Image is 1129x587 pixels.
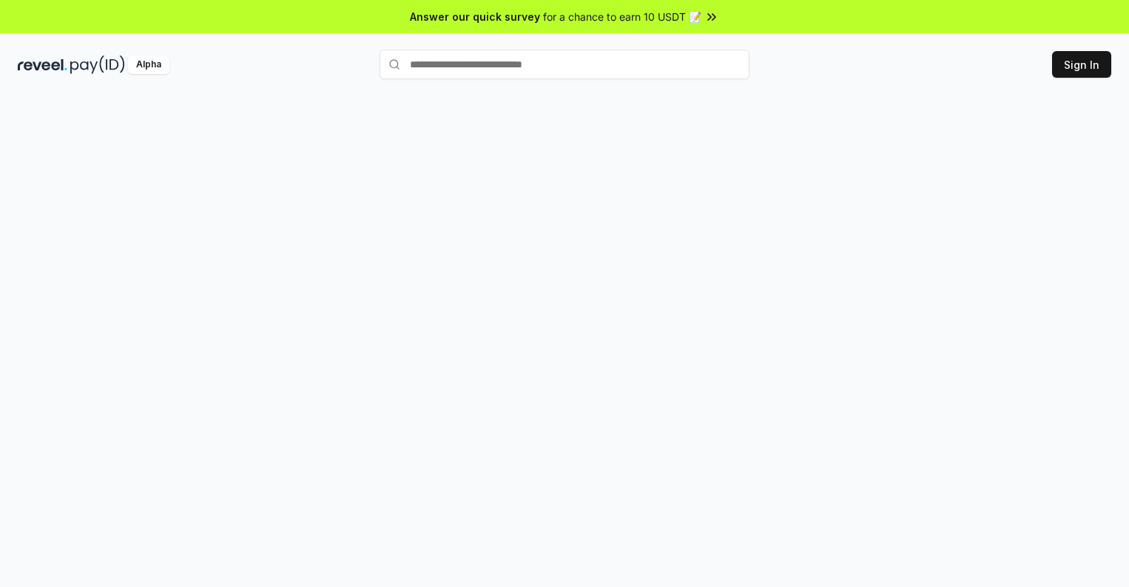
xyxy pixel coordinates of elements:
[128,56,169,74] div: Alpha
[543,9,701,24] span: for a chance to earn 10 USDT 📝
[1052,51,1111,78] button: Sign In
[70,56,125,74] img: pay_id
[410,9,540,24] span: Answer our quick survey
[18,56,67,74] img: reveel_dark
